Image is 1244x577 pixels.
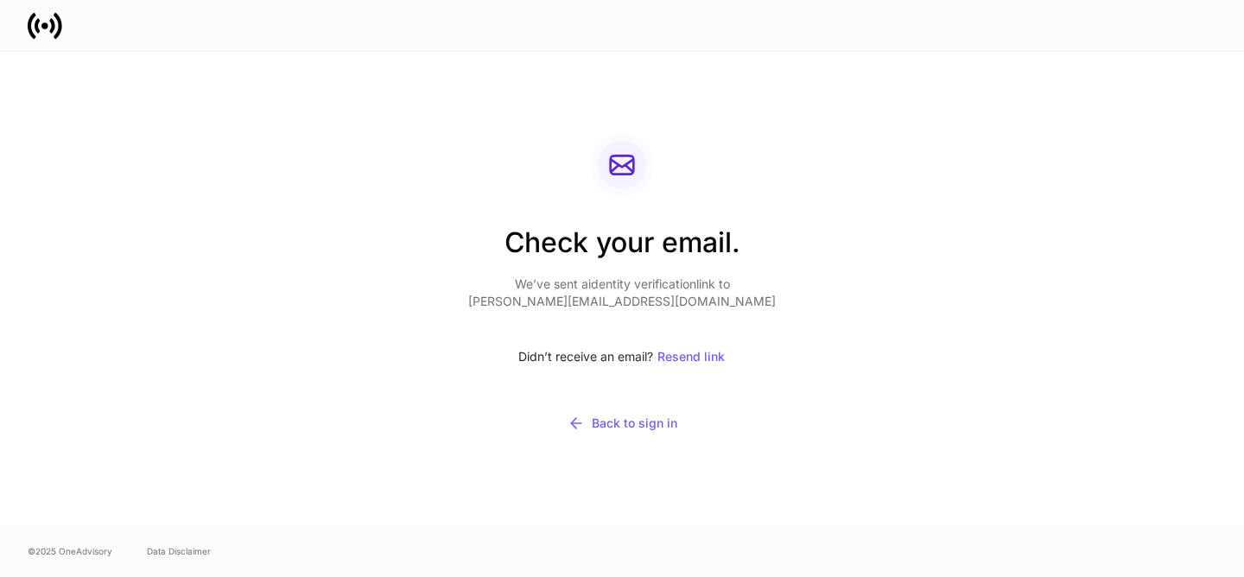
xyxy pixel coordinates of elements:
p: We’ve sent a identity verification link to [PERSON_NAME][EMAIL_ADDRESS][DOMAIN_NAME] [468,276,776,310]
div: Back to sign in [568,415,677,432]
button: Resend link [657,338,726,376]
button: Back to sign in [468,403,776,443]
h2: Check your email. [468,224,776,276]
a: Data Disclaimer [147,544,211,558]
div: Resend link [657,351,725,363]
div: Didn’t receive an email? [468,338,776,376]
span: © 2025 OneAdvisory [28,544,112,558]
